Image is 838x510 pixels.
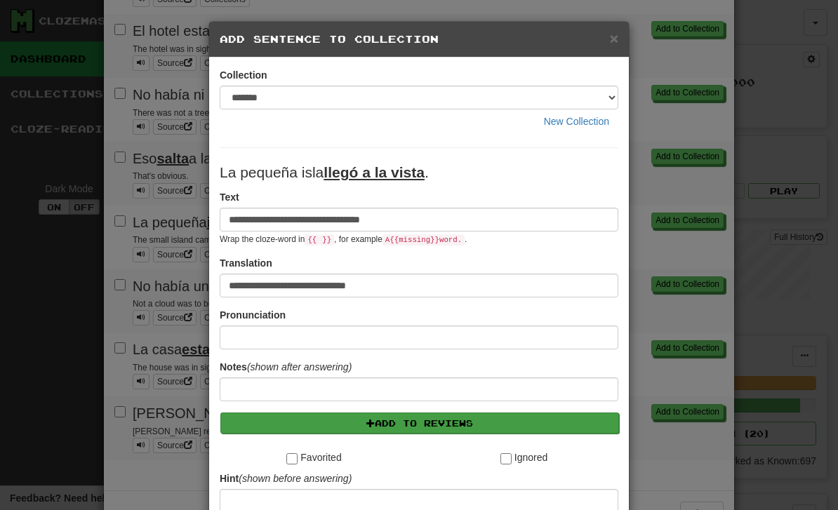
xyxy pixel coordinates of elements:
[220,32,618,46] h5: Add Sentence to Collection
[319,234,334,246] code: }}
[535,109,618,133] button: New Collection
[220,412,619,434] button: Add to Reviews
[220,234,467,244] small: Wrap the cloze-word in , for example .
[500,450,547,464] label: Ignored
[500,453,512,464] input: Ignored
[286,450,341,464] label: Favorited
[220,360,352,374] label: Notes
[610,30,618,46] span: ×
[220,308,286,322] label: Pronunciation
[324,164,425,180] u: llegó a la vista
[383,234,465,246] code: A {{ missing }} word.
[610,31,618,46] button: Close
[220,68,267,82] label: Collection
[220,190,239,204] label: Text
[247,361,352,373] em: (shown after answering)
[220,256,272,270] label: Translation
[220,162,618,183] p: La pequeña isla .
[305,234,319,246] code: {{
[286,453,298,464] input: Favorited
[220,471,352,485] label: Hint
[239,473,352,484] em: (shown before answering)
